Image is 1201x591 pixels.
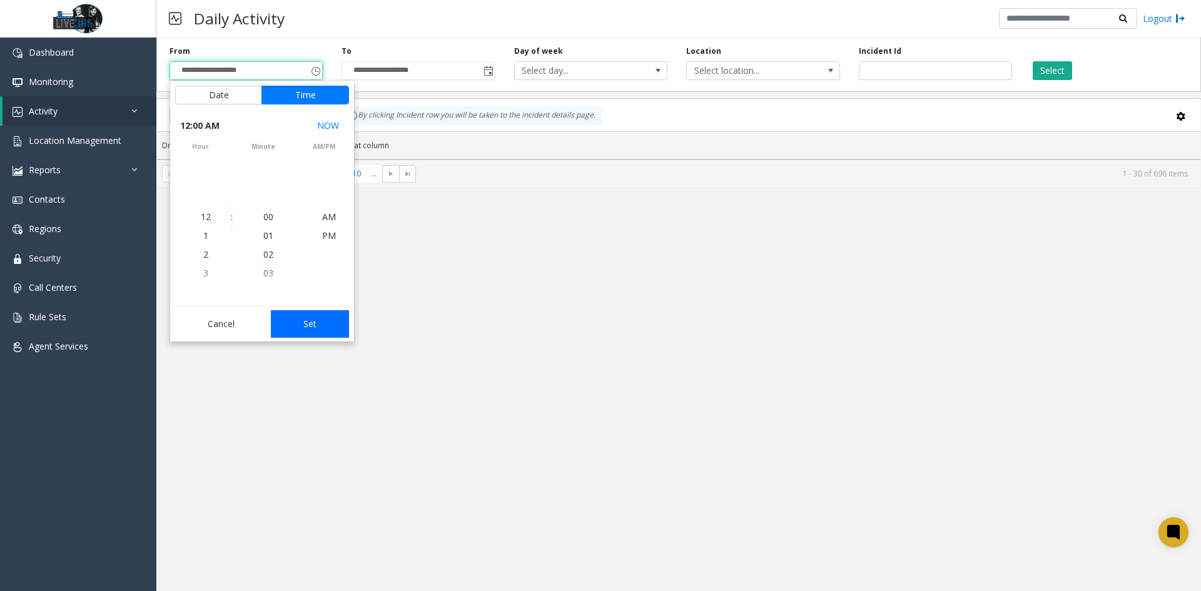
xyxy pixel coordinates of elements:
button: Cancel [175,310,267,338]
a: Logout [1143,12,1185,25]
span: Security [29,252,61,264]
img: 'icon' [13,166,23,176]
span: 12 [201,211,211,223]
span: hour [170,142,231,151]
span: Activity [29,105,58,117]
span: Toggle popup [308,62,322,79]
span: 01 [263,230,273,241]
span: Monitoring [29,76,73,88]
img: pageIcon [169,3,181,34]
span: 03 [263,267,273,279]
span: 2 [203,248,208,260]
img: 'icon' [13,254,23,264]
span: Page 10 [348,165,365,182]
span: 1 [203,230,208,241]
span: 12:00 AM [180,117,220,134]
span: Rule Sets [29,311,66,323]
button: Time tab [261,86,349,104]
img: 'icon' [13,283,23,293]
button: Select [1033,61,1072,80]
label: Location [686,46,721,57]
img: 'icon' [13,48,23,58]
span: Contacts [29,193,65,205]
button: Select now [312,114,344,137]
label: Incident Id [859,46,901,57]
span: Call Centers [29,281,77,293]
label: To [342,46,352,57]
h3: Daily Activity [188,3,291,34]
label: Day of week [514,46,563,57]
img: 'icon' [13,78,23,88]
span: Toggle popup [481,62,495,79]
img: logout [1175,12,1185,25]
a: Activity [3,96,156,126]
img: 'icon' [13,107,23,117]
span: Page 11 [365,165,382,182]
span: AM [322,211,336,223]
span: Go to the last page [403,169,413,179]
span: Select day... [515,62,637,79]
label: From [170,46,190,57]
span: Reports [29,164,61,176]
button: Set [271,310,350,338]
span: 02 [263,248,273,260]
div: : [231,211,233,223]
span: AM/PM [293,142,354,151]
img: 'icon' [13,136,23,146]
img: 'icon' [13,313,23,323]
span: Dashboard [29,46,74,58]
span: Agent Services [29,340,88,352]
span: Go to the last page [399,165,416,183]
span: Select location... [687,62,809,79]
span: minute [233,142,293,151]
div: Drag a column header and drop it here to group by that column [157,134,1200,156]
span: Go to the next page [382,165,399,183]
span: Go to the next page [386,169,396,179]
img: 'icon' [13,342,23,352]
button: Date tab [175,86,262,104]
span: Location Management [29,134,121,146]
span: PM [322,230,336,241]
div: By clicking Incident row you will be taken to the incident details page. [342,106,602,125]
kendo-pager-info: 1 - 30 of 696 items [423,168,1188,179]
img: 'icon' [13,195,23,205]
span: Regions [29,223,61,235]
span: 00 [263,211,273,223]
img: 'icon' [13,225,23,235]
span: 3 [203,267,208,279]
